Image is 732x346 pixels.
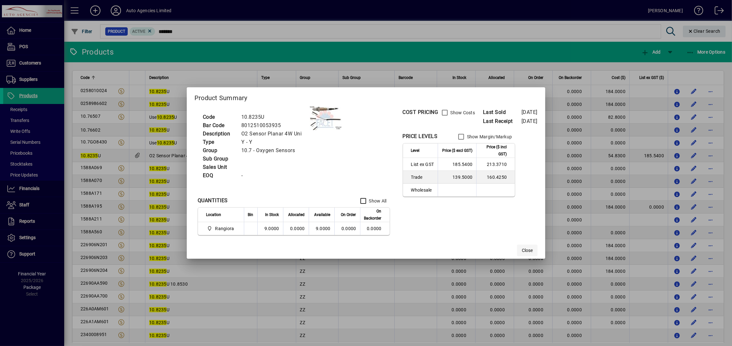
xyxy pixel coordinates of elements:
[238,171,310,180] td: -
[187,87,545,106] h2: Product Summary
[215,225,234,232] span: Rangiora
[438,158,476,171] td: 185.5400
[238,146,310,155] td: 10.7 - Oxygen Sensors
[403,108,438,116] div: COST PRICING
[310,106,342,130] img: contain
[265,211,279,218] span: In Stock
[200,155,238,163] td: Sub Group
[206,225,237,232] span: Rangiora
[200,163,238,171] td: Sales Unit
[449,109,475,116] label: Show Costs
[200,138,238,146] td: Type
[309,222,334,235] td: 9.0000
[466,134,512,140] label: Show Margin/Markup
[200,130,238,138] td: Description
[360,222,390,235] td: 0.0000
[522,247,533,254] span: Close
[403,133,438,140] div: PRICE LEVELS
[198,197,228,204] div: QUANTITIES
[288,211,305,218] span: Allocated
[411,174,434,180] span: Trade
[438,171,476,184] td: 139.5000
[480,143,507,158] span: Price ($ incl GST)
[483,117,521,125] span: Last Receipt
[314,211,331,218] span: Available
[200,121,238,130] td: Bar Code
[257,222,283,235] td: 9.0000
[200,146,238,155] td: Group
[411,161,434,168] span: List ex GST
[248,211,254,218] span: Bin
[238,113,310,121] td: 10.8235U
[200,113,238,121] td: Code
[476,171,515,184] td: 160.4250
[521,118,538,124] span: [DATE]
[206,211,221,218] span: Location
[283,222,309,235] td: 0.0000
[238,121,310,130] td: 8012510053935
[341,211,356,218] span: On Order
[411,147,420,154] span: Level
[442,147,472,154] span: Price ($ excl GST)
[483,108,521,116] span: Last Sold
[238,130,310,138] td: O2 Sensor Planar 4W Uni
[368,198,387,204] label: Show All
[364,208,382,222] span: On Backorder
[341,226,356,231] span: 0.0000
[238,138,310,146] td: Y - Y
[517,245,538,256] button: Close
[476,158,515,171] td: 213.3710
[200,171,238,180] td: EOQ
[411,187,434,193] span: Wholesale
[521,109,538,115] span: [DATE]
